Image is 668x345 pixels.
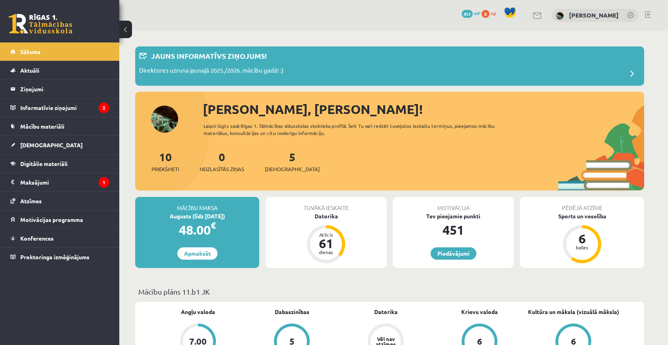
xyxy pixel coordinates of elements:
[462,10,473,18] span: 451
[10,154,109,173] a: Digitālie materiāli
[10,229,109,247] a: Konferences
[20,123,64,130] span: Mācību materiāli
[20,197,42,204] span: Atzīmes
[138,286,641,297] p: Mācību plāns 11.b1 JK
[203,100,644,119] div: [PERSON_NAME], [PERSON_NAME]!
[139,50,640,82] a: Jauns informatīvs ziņojums! Direktores uzruna jaunajā 2025./2026. mācību gadā! :)
[569,11,619,19] a: [PERSON_NAME]
[393,220,514,239] div: 451
[10,173,109,191] a: Maksājumi1
[20,141,83,148] span: [DEMOGRAPHIC_DATA]
[275,308,309,316] a: Dabaszinības
[10,61,109,79] a: Aktuāli
[10,98,109,117] a: Informatīvie ziņojumi2
[135,212,259,220] div: Augusts (līdz [DATE])
[135,197,259,212] div: Mācību maksa
[151,165,179,173] span: Priekšmeti
[20,235,54,242] span: Konferences
[474,10,480,16] span: mP
[177,247,217,260] a: Apmaksāt
[9,14,72,34] a: Rīgas 1. Tālmācības vidusskola
[151,150,179,173] a: 10Priekšmeti
[570,245,594,250] div: balles
[431,247,476,260] a: Piedāvājumi
[520,212,644,220] div: Sports un veselība
[520,197,644,212] div: Pēdējā atzīme
[462,10,480,16] a: 451 mP
[10,210,109,229] a: Motivācijas programma
[570,232,594,245] div: 6
[265,150,320,173] a: 5[DEMOGRAPHIC_DATA]
[20,253,89,260] span: Proktoringa izmēģinājums
[211,220,216,231] span: €
[266,212,386,220] div: Datorika
[10,42,109,61] a: Sākums
[20,160,68,167] span: Digitālie materiāli
[520,212,644,264] a: Sports un veselība 6 balles
[135,220,259,239] div: 48.00
[374,308,398,316] a: Datorika
[99,177,109,188] i: 1
[314,232,338,237] div: Atlicis
[10,192,109,210] a: Atzīmes
[393,197,514,212] div: Motivācija
[20,216,83,223] span: Motivācijas programma
[491,10,496,16] span: xp
[20,80,109,98] legend: Ziņojumi
[266,197,386,212] div: Tuvākā ieskaite
[139,66,284,77] p: Direktores uzruna jaunajā 2025./2026. mācību gadā! :)
[20,98,109,117] legend: Informatīvie ziņojumi
[314,250,338,254] div: dienas
[20,173,109,191] legend: Maksājumi
[204,122,509,137] div: Laipni lūgts savā Rīgas 1. Tālmācības vidusskolas skolnieka profilā. Šeit Tu vari redzēt tuvojošo...
[482,10,500,16] a: 0 xp
[10,136,109,154] a: [DEMOGRAPHIC_DATA]
[10,80,109,98] a: Ziņojumi
[151,50,267,61] p: Jauns informatīvs ziņojums!
[10,117,109,135] a: Mācību materiāli
[200,165,244,173] span: Neizlasītās ziņas
[20,48,41,55] span: Sākums
[99,102,109,113] i: 2
[528,308,619,316] a: Kultūra un māksla (vizuālā māksla)
[266,212,386,264] a: Datorika Atlicis 61 dienas
[20,67,39,74] span: Aktuāli
[200,150,244,173] a: 0Neizlasītās ziņas
[314,237,338,250] div: 61
[461,308,498,316] a: Krievu valoda
[181,308,215,316] a: Angļu valoda
[393,212,514,220] div: Tev pieejamie punkti
[482,10,489,18] span: 0
[10,248,109,266] a: Proktoringa izmēģinājums
[265,165,320,173] span: [DEMOGRAPHIC_DATA]
[556,12,564,20] img: Marta Cekula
